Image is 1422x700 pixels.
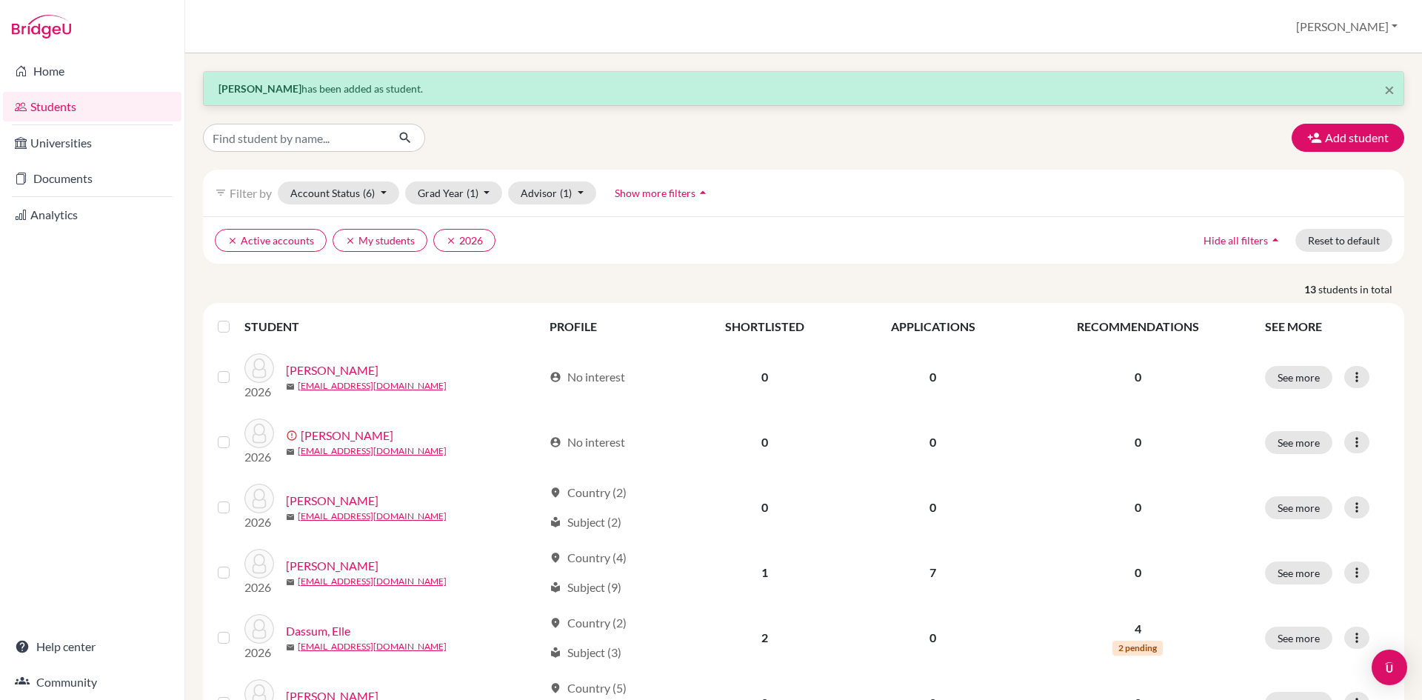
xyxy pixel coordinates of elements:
input: Find student by name... [203,124,387,152]
span: (6) [363,187,375,199]
div: No interest [550,368,625,386]
th: PROFILE [541,309,683,344]
th: SHORTLISTED [683,309,847,344]
span: local_library [550,647,561,659]
a: [PERSON_NAME] [301,427,393,444]
p: 2026 [244,644,274,661]
a: [PERSON_NAME] [286,557,378,575]
td: 7 [847,540,1019,605]
p: has been added as student. [218,81,1389,96]
span: mail [286,382,295,391]
p: 2026 [244,448,274,466]
button: Grad Year(1) [405,181,503,204]
span: mail [286,643,295,652]
img: Dassum, Elle [244,614,274,644]
p: 2026 [244,579,274,596]
p: 4 [1029,620,1247,638]
i: arrow_drop_up [695,185,710,200]
i: clear [227,236,238,246]
td: 0 [847,344,1019,410]
div: Subject (2) [550,513,621,531]
button: clearMy students [333,229,427,252]
span: (1) [467,187,478,199]
a: [EMAIL_ADDRESS][DOMAIN_NAME] [298,510,447,523]
th: SEE MORE [1256,309,1398,344]
button: clear2026 [433,229,495,252]
button: Add student [1292,124,1404,152]
a: [PERSON_NAME] [286,492,378,510]
span: × [1384,79,1395,100]
p: 0 [1029,433,1247,451]
span: location_on [550,487,561,499]
span: account_circle [550,371,561,383]
button: See more [1265,496,1332,519]
p: 0 [1029,499,1247,516]
a: [EMAIL_ADDRESS][DOMAIN_NAME] [298,640,447,653]
span: (1) [560,187,572,199]
a: Analytics [3,200,181,230]
i: clear [446,236,456,246]
td: 0 [847,605,1019,670]
button: See more [1265,366,1332,389]
img: Brito, Clara [244,484,274,513]
td: 0 [847,410,1019,475]
div: Country (4) [550,549,627,567]
span: location_on [550,682,561,694]
td: 0 [847,475,1019,540]
a: Help center [3,632,181,661]
button: See more [1265,627,1332,650]
span: mail [286,513,295,521]
a: Documents [3,164,181,193]
div: Country (2) [550,614,627,632]
span: location_on [550,617,561,629]
div: Subject (3) [550,644,621,661]
i: filter_list [215,187,227,199]
a: [EMAIL_ADDRESS][DOMAIN_NAME] [298,575,447,588]
div: Country (5) [550,679,627,697]
span: mail [286,578,295,587]
div: Subject (9) [550,579,621,596]
img: Casiano, Saymar [244,549,274,579]
div: Country (2) [550,484,627,501]
button: Show more filtersarrow_drop_up [602,181,723,204]
button: Hide all filtersarrow_drop_up [1191,229,1295,252]
span: local_library [550,581,561,593]
a: Community [3,667,181,697]
button: See more [1265,561,1332,584]
span: error_outline [286,430,301,441]
p: 0 [1029,564,1247,581]
div: No interest [550,433,625,451]
button: clearActive accounts [215,229,327,252]
img: Bridge-U [12,15,71,39]
a: Students [3,92,181,121]
button: See more [1265,431,1332,454]
a: Dassum, Elle [286,622,350,640]
span: local_library [550,516,561,528]
a: [EMAIL_ADDRESS][DOMAIN_NAME] [298,444,447,458]
a: [PERSON_NAME] [286,361,378,379]
th: APPLICATIONS [847,309,1019,344]
button: Close [1384,81,1395,99]
i: arrow_drop_up [1268,233,1283,247]
th: STUDENT [244,309,541,344]
td: 1 [683,540,847,605]
a: Universities [3,128,181,158]
strong: [PERSON_NAME] [218,82,301,95]
th: RECOMMENDATIONS [1020,309,1256,344]
i: clear [345,236,355,246]
span: account_circle [550,436,561,448]
button: [PERSON_NAME] [1289,13,1404,41]
div: Open Intercom Messenger [1372,650,1407,685]
span: Show more filters [615,187,695,199]
button: Advisor(1) [508,181,596,204]
td: 2 [683,605,847,670]
td: 0 [683,475,847,540]
span: location_on [550,552,561,564]
a: Home [3,56,181,86]
button: Reset to default [1295,229,1392,252]
img: Blum, Ariana [244,419,274,448]
td: 0 [683,410,847,475]
span: Hide all filters [1204,234,1268,247]
td: 0 [683,344,847,410]
span: 2 pending [1112,641,1163,656]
